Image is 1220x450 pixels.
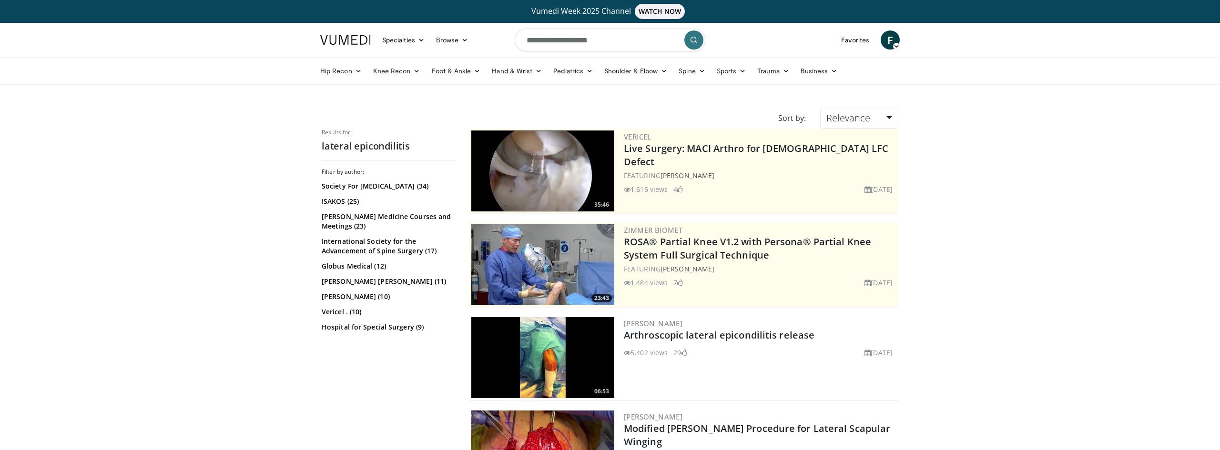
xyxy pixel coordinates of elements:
a: Modified [PERSON_NAME] Procedure for Lateral Scapular Winging [624,422,890,448]
a: 06:53 [471,317,614,398]
a: Globus Medical (12) [322,261,453,271]
li: [DATE] [864,278,893,288]
span: 35:46 [591,200,612,209]
a: Society For [MEDICAL_DATA] (34) [322,181,453,191]
h2: lateral epicondilitis [322,140,455,152]
img: 99b1778f-d2b2-419a-8659-7269f4b428ba.300x170_q85_crop-smart_upscale.jpg [471,224,614,305]
a: Sports [711,61,752,80]
a: Zimmer Biomet [624,225,682,235]
div: FEATURING [624,170,896,180]
a: Business [795,61,844,80]
a: Favorites [835,30,875,50]
a: Pediatrics [548,61,599,80]
li: 4 [673,184,683,194]
li: 5,402 views [624,348,668,358]
a: Vumedi Week 2025 ChannelWATCH NOW [322,4,898,19]
h3: Filter by author: [322,168,455,176]
a: Foot & Ankle [426,61,487,80]
a: Arthroscopic lateral epicondilitis release [624,329,814,341]
img: 284983_0000_1.png.300x170_q85_crop-smart_upscale.jpg [471,317,614,398]
a: Hip Recon [315,61,367,80]
a: Live Surgery: MACI Arthro for [DEMOGRAPHIC_DATA] LFC Defect [624,142,888,168]
a: Hospital for Special Surgery (9) [322,322,453,332]
input: Search topics, interventions [515,29,705,51]
a: [PERSON_NAME] [624,412,682,421]
li: 1,484 views [624,278,668,288]
a: [PERSON_NAME] [PERSON_NAME] (11) [322,277,453,286]
p: Results for: [322,129,455,136]
a: Spine [673,61,711,80]
a: 35:46 [471,130,614,211]
li: 29 [673,348,687,358]
li: [DATE] [864,348,893,358]
img: VuMedi Logo [320,35,371,45]
a: 23:43 [471,224,614,305]
a: Trauma [752,61,795,80]
img: eb023345-1e2d-4374-a840-ddbc99f8c97c.300x170_q85_crop-smart_upscale.jpg [471,130,614,211]
a: Shoulder & Elbow [599,61,673,80]
a: [PERSON_NAME] Medicine Courses and Meetings (23) [322,212,453,231]
a: [PERSON_NAME] [661,264,714,273]
span: Relevance [826,111,870,124]
span: 23:43 [591,294,612,302]
span: WATCH NOW [635,4,685,19]
a: Specialties [376,30,430,50]
a: Vericel . (10) [322,307,453,317]
li: 1,616 views [624,184,668,194]
a: International Society for the Advancement of Spine Surgery (17) [322,237,453,256]
a: [PERSON_NAME] [661,171,714,180]
a: ISAKOS (25) [322,197,453,206]
span: 06:53 [591,387,612,396]
a: [PERSON_NAME] [624,319,682,328]
div: Sort by: [771,108,813,129]
a: [PERSON_NAME] (10) [322,292,453,301]
a: Relevance [820,108,898,129]
a: Vericel [624,132,651,141]
div: FEATURING [624,264,896,274]
a: F [881,30,900,50]
li: 7 [673,278,683,288]
a: Hand & Wrist [486,61,548,80]
a: ROSA® Partial Knee V1.2 with Persona® Partial Knee System Full Surgical Technique [624,235,871,261]
a: Knee Recon [367,61,426,80]
li: [DATE] [864,184,893,194]
a: Browse [430,30,474,50]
